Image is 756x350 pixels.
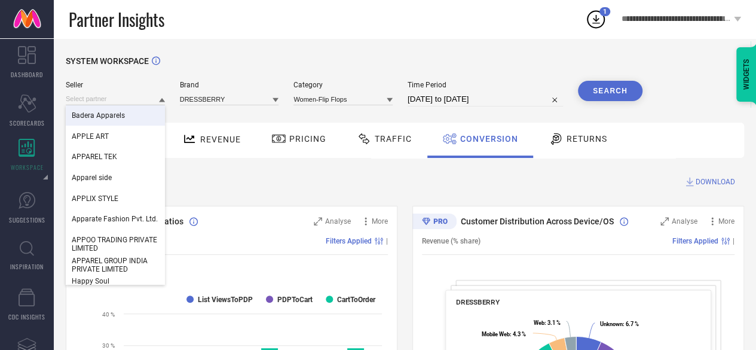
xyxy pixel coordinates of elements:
span: WORKSPACE [11,163,44,172]
div: APPOO TRADING PRIVATE LIMITED [66,230,165,258]
span: Time Period [408,81,563,89]
span: | [733,237,734,245]
span: Revenue [200,135,241,144]
span: Pricing [289,134,326,144]
span: SCORECARDS [10,118,45,127]
span: Brand [180,81,279,89]
text: PDPToCart [277,296,313,304]
span: Analyse [325,217,351,226]
span: APPLE ART [72,132,109,141]
button: Search [578,81,642,101]
div: Happy Soul [66,271,165,291]
tspan: Unknown [600,321,623,327]
span: Conversion [460,134,518,144]
span: DRESSBERRY [456,298,500,306]
span: APPAREL TEK [72,153,117,161]
span: APPAREL GROUP INDIA PRIVATE LIMITED [72,257,159,273]
span: Happy Soul [72,277,109,285]
span: Apparel side [72,174,112,182]
input: Select partner [66,93,165,105]
span: Returns [567,134,607,144]
div: Apparate Fashion Pvt. Ltd. [66,209,165,229]
div: APPAREL GROUP INDIA PRIVATE LIMITED [66,251,165,279]
span: Analyse [672,217,697,226]
span: Customer Distribution Across Device/OS [461,217,614,226]
text: : 3.1 % [533,319,560,325]
svg: Zoom [314,217,322,226]
div: APPLE ART [66,126,165,147]
span: APPLIX STYLE [72,194,118,203]
span: Filters Applied [672,237,718,245]
text: List ViewsToPDP [198,296,253,304]
span: More [718,217,734,226]
input: Select time period [408,92,563,106]
span: Apparate Fashion Pvt. Ltd. [72,215,158,223]
span: | [386,237,388,245]
span: Category [293,81,393,89]
span: Filters Applied [326,237,372,245]
text: : 4.3 % [482,331,526,337]
span: APPOO TRADING PRIVATE LIMITED [72,236,159,252]
div: Open download list [585,8,607,30]
span: Seller [66,81,165,89]
span: Badera Apparels [72,111,125,120]
div: APPAREL TEK [66,147,165,167]
span: CDC INSIGHTS [8,312,45,321]
text: : 6.7 % [600,321,639,327]
div: Badera Apparels [66,105,165,126]
span: SUGGESTIONS [9,215,45,224]
div: Apparel side [66,168,165,188]
svg: Zoom [660,217,669,226]
span: SYSTEM WORKSPACE [66,56,149,66]
text: 40 % [102,311,115,318]
div: APPLIX STYLE [66,188,165,209]
span: Partner Insights [69,7,164,32]
span: Revenue (% share) [422,237,480,245]
tspan: Mobile Web [482,331,510,337]
span: DOWNLOAD [696,176,735,188]
span: More [372,217,388,226]
span: INSPIRATION [10,262,44,271]
text: CartToOrder [337,296,376,304]
span: 1 [603,8,607,16]
span: DASHBOARD [11,70,43,79]
div: Premium [412,214,457,232]
tspan: Web [533,319,544,325]
span: Traffic [375,134,412,144]
text: 30 % [102,342,115,349]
